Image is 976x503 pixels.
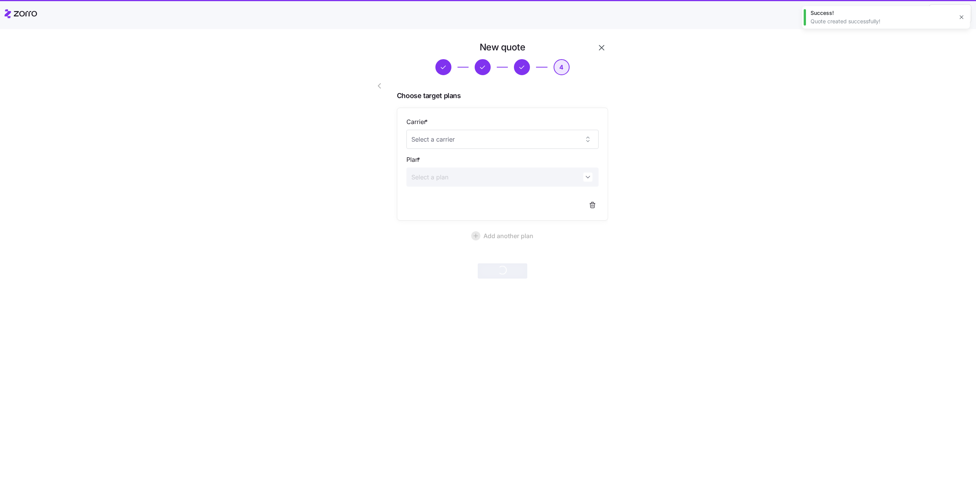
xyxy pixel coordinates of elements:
span: Add another plan [483,231,533,240]
button: Add another plan [397,227,608,245]
div: Success! [811,9,953,17]
button: 4 [554,59,570,75]
svg: add icon [471,231,480,240]
span: Choose target plans [397,90,608,102]
input: Select a carrier [406,130,599,149]
label: Carrier [406,117,429,127]
h1: New quote [480,41,525,53]
div: Quote created successfully! [811,18,953,25]
label: Plan [406,155,422,164]
input: Select a plan [406,168,599,187]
